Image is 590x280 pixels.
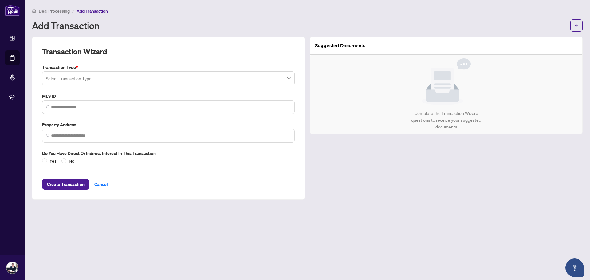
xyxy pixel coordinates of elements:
[6,262,18,274] img: Profile Icon
[42,64,295,71] label: Transaction Type
[42,93,295,100] label: MLS ID
[32,9,36,13] span: home
[66,157,77,164] span: No
[565,258,584,277] button: Open asap
[42,179,89,190] button: Create Transaction
[47,179,85,189] span: Create Transaction
[39,8,70,14] span: Deal Processing
[47,157,59,164] span: Yes
[46,105,50,109] img: search_icon
[574,23,579,28] span: arrow-left
[405,110,488,130] div: Complete the Transaction Wizard questions to receive your suggested documents
[42,150,295,157] label: Do you have direct or indirect interest in this transaction
[315,42,365,49] article: Suggested Documents
[94,179,108,189] span: Cancel
[46,134,50,137] img: search_icon
[72,7,74,14] li: /
[5,5,20,16] img: logo
[89,179,113,190] button: Cancel
[77,8,108,14] span: Add Transaction
[42,121,295,128] label: Property Address
[42,47,107,57] h2: Transaction Wizard
[422,58,471,105] img: Null State Icon
[32,21,100,30] h1: Add Transaction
